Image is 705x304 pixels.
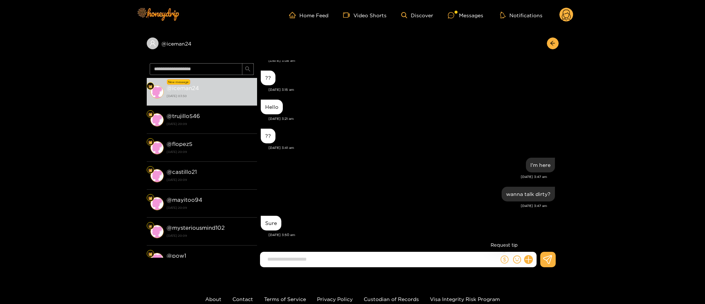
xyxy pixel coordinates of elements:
[150,197,164,210] img: conversation
[289,12,299,18] span: home
[167,121,253,127] strong: [DATE] 20:09
[343,12,387,18] a: Video Shorts
[148,112,153,117] img: Fan Level
[232,296,253,302] a: Contact
[167,79,190,85] div: New message
[167,253,186,259] strong: @ pow1
[167,169,197,175] strong: @ castillo21
[547,37,559,49] button: arrow-left
[364,296,419,302] a: Custodian of Records
[265,220,277,226] div: Sure
[401,12,433,18] a: Discover
[167,113,200,119] strong: @ trujillo546
[150,85,164,99] img: conversation
[448,11,483,19] div: Messages
[268,87,555,92] div: [DATE] 3:15 am
[261,100,283,114] div: Aug. 21, 3:21 am
[502,187,555,201] div: Aug. 21, 3:47 am
[430,296,500,302] a: Visa Integrity Risk Program
[261,174,547,179] div: [DATE] 3:47 am
[265,133,271,139] div: ??
[148,168,153,172] img: Fan Level
[167,93,253,99] strong: [DATE] 03:50
[530,162,551,168] div: I'm here
[150,225,164,238] img: conversation
[150,141,164,154] img: conversation
[147,37,257,49] div: @iceman24
[317,296,353,302] a: Privacy Policy
[148,252,153,256] img: Fan Level
[167,197,202,203] strong: @ mayitoo94
[526,158,555,172] div: Aug. 21, 3:47 am
[149,40,156,47] span: user
[167,149,253,155] strong: [DATE] 20:09
[150,253,164,266] img: conversation
[550,40,555,47] span: arrow-left
[343,12,353,18] span: video-camera
[148,140,153,144] img: Fan Level
[261,216,281,230] div: Aug. 21, 3:50 am
[261,129,275,143] div: Aug. 21, 3:41 am
[488,239,521,251] div: Request tip
[167,176,253,183] strong: [DATE] 20:09
[148,224,153,228] img: Fan Level
[268,58,555,63] div: [DATE] 3:08 am
[289,12,328,18] a: Home Feed
[513,255,521,264] span: smile
[261,71,275,85] div: Aug. 21, 3:15 am
[501,255,509,264] span: dollar
[268,116,555,121] div: [DATE] 3:21 am
[499,254,510,265] button: dollar
[268,232,555,237] div: [DATE] 3:50 am
[148,84,153,89] img: Fan Level
[242,63,254,75] button: search
[264,296,306,302] a: Terms of Service
[268,145,555,150] div: [DATE] 3:41 am
[167,141,192,147] strong: @ flopez5
[150,169,164,182] img: conversation
[167,204,253,211] strong: [DATE] 20:09
[205,296,221,302] a: About
[150,113,164,126] img: conversation
[167,232,253,239] strong: [DATE] 20:09
[265,75,271,81] div: ??
[167,85,199,91] strong: @ iceman24
[265,104,278,110] div: Hello
[245,66,250,72] span: search
[498,11,545,19] button: Notifications
[148,196,153,200] img: Fan Level
[506,191,551,197] div: wanna talk dirty?
[261,203,547,208] div: [DATE] 3:47 am
[167,225,225,231] strong: @ mysteriousmind102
